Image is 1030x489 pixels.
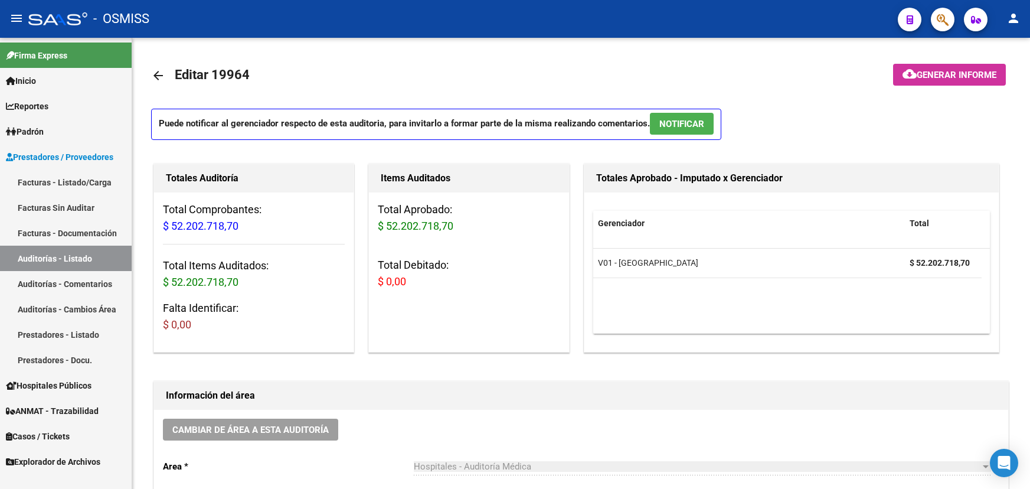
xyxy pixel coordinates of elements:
[175,67,250,82] span: Editar 19964
[596,169,988,188] h1: Totales Aprobado - Imputado x Gerenciador
[172,425,329,435] span: Cambiar de área a esta auditoría
[166,169,342,188] h1: Totales Auditoría
[378,220,453,232] span: $ 52.202.718,70
[893,64,1006,86] button: Generar informe
[163,201,345,234] h3: Total Comprobantes:
[6,49,67,62] span: Firma Express
[414,461,531,472] span: Hospitales - Auditoría Médica
[93,6,149,32] span: - OSMISS
[910,258,970,268] strong: $ 52.202.718,70
[166,386,996,405] h1: Información del área
[598,258,698,268] span: V01 - [GEOGRAPHIC_DATA]
[163,257,345,291] h3: Total Items Auditados:
[378,257,560,290] h3: Total Debitado:
[163,300,345,333] h3: Falta Identificar:
[6,151,113,164] span: Prestadores / Proveedores
[659,119,704,129] span: NOTIFICAR
[905,211,982,236] datatable-header-cell: Total
[151,109,721,140] p: Puede notificar al gerenciador respecto de esta auditoria, para invitarlo a formar parte de la mi...
[151,69,165,83] mat-icon: arrow_back
[6,74,36,87] span: Inicio
[6,455,100,468] span: Explorador de Archivos
[598,219,645,228] span: Gerenciador
[6,125,44,138] span: Padrón
[381,169,557,188] h1: Items Auditados
[9,11,24,25] mat-icon: menu
[903,67,917,81] mat-icon: cloud_download
[378,201,560,234] h3: Total Aprobado:
[650,113,714,135] button: NOTIFICAR
[163,419,338,441] button: Cambiar de área a esta auditoría
[6,405,99,418] span: ANMAT - Trazabilidad
[1006,11,1021,25] mat-icon: person
[917,70,996,80] span: Generar informe
[910,219,929,228] span: Total
[163,220,238,232] span: $ 52.202.718,70
[6,100,48,113] span: Reportes
[6,430,70,443] span: Casos / Tickets
[6,379,91,392] span: Hospitales Públicos
[163,318,191,331] span: $ 0,00
[593,211,905,236] datatable-header-cell: Gerenciador
[378,275,406,288] span: $ 0,00
[163,460,414,473] p: Area *
[163,276,238,288] span: $ 52.202.718,70
[990,449,1018,477] div: Open Intercom Messenger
